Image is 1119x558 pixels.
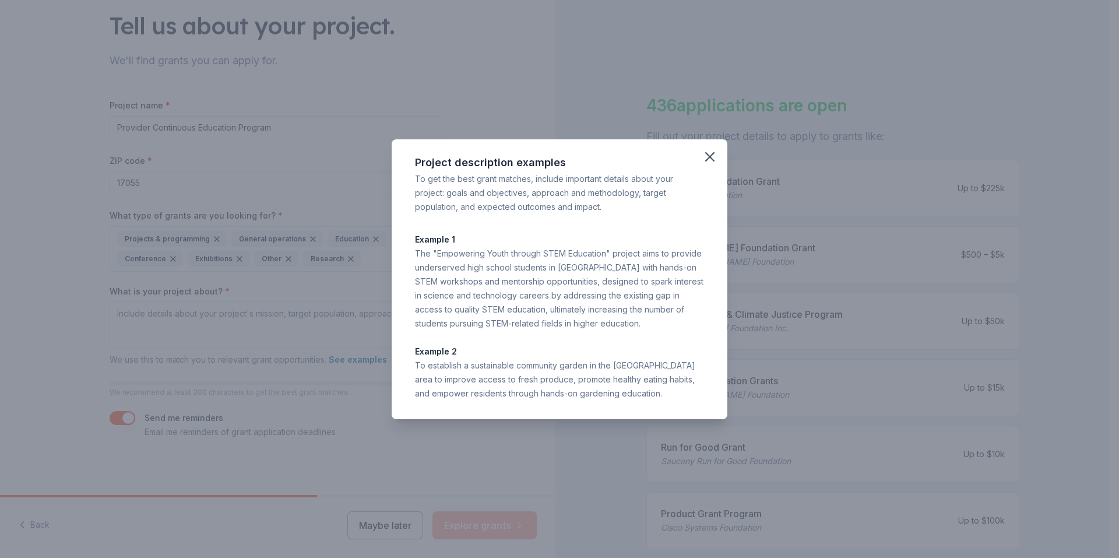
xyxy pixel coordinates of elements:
[415,233,704,247] p: Example 1
[415,359,704,401] div: To establish a sustainable community garden in the [GEOGRAPHIC_DATA] area to improve access to fr...
[415,345,704,359] p: Example 2
[415,153,704,172] div: Project description examples
[415,247,704,331] div: The "Empowering Youth through STEM Education" project aims to provide underserved high school stu...
[415,172,704,214] div: To get the best grant matches, include important details about your project: goals and objectives...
